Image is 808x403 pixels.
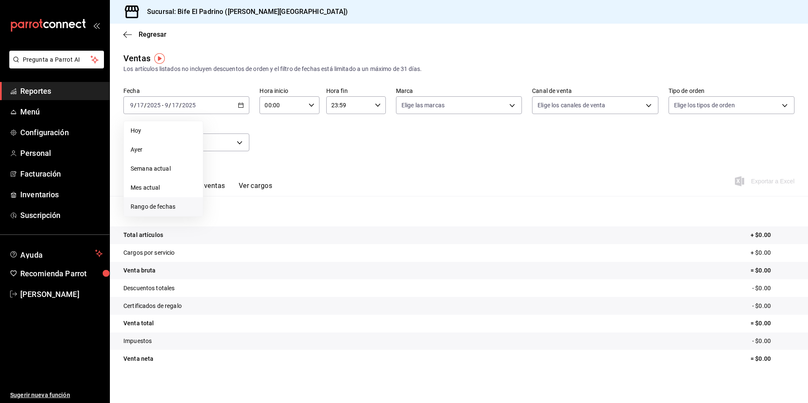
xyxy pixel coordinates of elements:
span: / [169,102,171,109]
span: Sugerir nueva función [10,391,103,400]
span: Ayer [131,145,196,154]
button: Ver cargos [239,182,273,196]
span: Mes actual [131,183,196,192]
p: Resumen [123,206,794,216]
div: Los artículos listados no incluyen descuentos de orden y el filtro de fechas está limitado a un m... [123,65,794,74]
label: Hora inicio [259,88,319,94]
p: - $0.00 [752,302,794,310]
img: Tooltip marker [154,53,165,64]
input: -- [130,102,134,109]
input: -- [136,102,144,109]
p: Venta neta [123,354,153,363]
span: Elige las marcas [401,101,445,109]
span: Elige los canales de venta [538,101,605,109]
input: ---- [182,102,196,109]
span: / [179,102,182,109]
span: Menú [20,106,103,117]
h3: Sucursal: Bife El Padrino ([PERSON_NAME][GEOGRAPHIC_DATA]) [140,7,348,17]
input: -- [164,102,169,109]
p: Descuentos totales [123,284,175,293]
span: [PERSON_NAME] [20,289,103,300]
span: Reportes [20,85,103,97]
p: + $0.00 [751,248,794,257]
button: Regresar [123,30,167,38]
span: Facturación [20,168,103,180]
p: = $0.00 [751,319,794,328]
p: - $0.00 [752,337,794,346]
span: Rango de fechas [131,202,196,211]
p: Venta total [123,319,154,328]
span: Elige los tipos de orden [674,101,735,109]
p: = $0.00 [751,266,794,275]
div: Ventas [123,52,150,65]
label: Fecha [123,88,249,94]
span: / [144,102,147,109]
label: Hora fin [326,88,386,94]
span: Recomienda Parrot [20,268,103,279]
span: Suscripción [20,210,103,221]
p: Venta bruta [123,266,156,275]
span: Ayuda [20,248,92,259]
p: Impuestos [123,337,152,346]
p: Cargos por servicio [123,248,175,257]
label: Canal de venta [532,88,658,94]
p: Certificados de regalo [123,302,182,310]
input: ---- [147,102,161,109]
span: Semana actual [131,164,196,173]
span: Hoy [131,126,196,135]
div: navigation tabs [137,182,272,196]
span: Inventarios [20,189,103,200]
p: = $0.00 [751,354,794,363]
p: - $0.00 [752,284,794,293]
label: Marca [396,88,522,94]
button: open_drawer_menu [93,22,100,29]
p: + $0.00 [751,231,794,240]
a: Pregunta a Parrot AI [6,61,104,70]
span: Configuración [20,127,103,138]
span: - [162,102,164,109]
label: Tipo de orden [669,88,794,94]
input: -- [172,102,179,109]
span: Pregunta a Parrot AI [23,55,91,64]
p: Total artículos [123,231,163,240]
button: Ver ventas [192,182,225,196]
span: Regresar [139,30,167,38]
button: Pregunta a Parrot AI [9,51,104,68]
span: Personal [20,147,103,159]
span: / [134,102,136,109]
